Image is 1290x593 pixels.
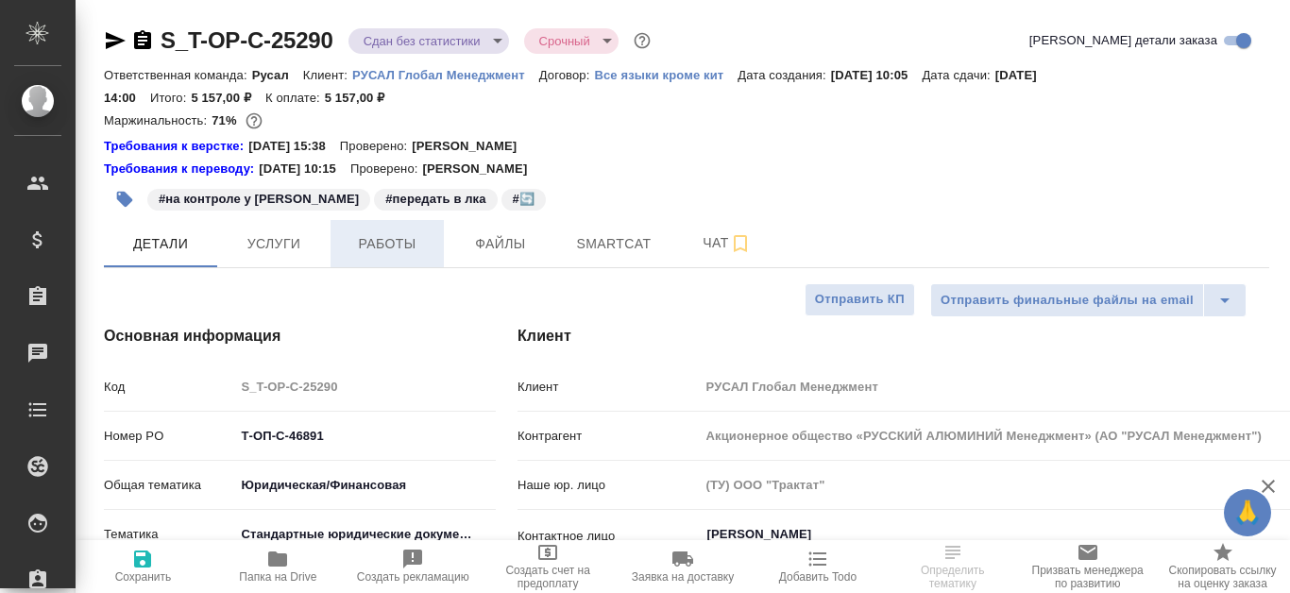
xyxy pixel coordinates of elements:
[729,232,752,255] svg: Подписаться
[104,160,259,178] a: Требования к переводу:
[252,68,303,82] p: Русал
[346,540,481,593] button: Создать рекламацию
[412,137,531,156] p: [PERSON_NAME]
[594,66,738,82] a: Все языки кроме кит
[518,378,700,397] p: Клиент
[303,68,352,82] p: Клиент:
[104,178,145,220] button: Добавить тэг
[815,289,905,311] span: Отправить КП
[104,525,234,544] p: Тематика
[352,68,539,82] p: РУСАЛ Глобал Менеджмент
[325,91,399,105] p: 5 157,00 ₽
[161,27,333,53] a: S_T-OP-C-25290
[104,160,259,178] div: Нажми, чтобы открыть папку с инструкцией
[115,232,206,256] span: Детали
[885,540,1020,593] button: Определить тематику
[104,137,248,156] div: Нажми, чтобы открыть папку с инструкцией
[212,113,241,127] p: 71%
[115,570,172,584] span: Сохранить
[358,33,486,49] button: Сдан без статистики
[234,422,496,449] input: ✎ Введи что-нибудь
[104,113,212,127] p: Маржинальность:
[682,231,772,255] span: Чат
[492,564,604,590] span: Создать счет на предоплату
[750,540,885,593] button: Добавить Todo
[518,427,700,446] p: Контрагент
[131,29,154,52] button: Скопировать ссылку
[896,564,1009,590] span: Определить тематику
[145,190,372,206] span: на контроле у Исаева
[922,68,994,82] p: Дата сдачи:
[569,232,659,256] span: Smartcat
[159,190,359,209] p: #на контроле у [PERSON_NAME]
[1155,540,1290,593] button: Скопировать ссылку на оценку заказа
[348,28,509,54] div: Сдан без статистики
[242,109,266,133] button: 1247.20 RUB;
[1020,540,1155,593] button: Призвать менеджера по развитию
[513,190,535,209] p: #🔄️
[738,68,830,82] p: Дата создания:
[524,28,619,54] div: Сдан без статистики
[1029,31,1217,50] span: [PERSON_NAME] детали заказа
[630,28,654,53] button: Доп статусы указывают на важность/срочность заказа
[104,378,234,397] p: Код
[518,325,1269,347] h4: Клиент
[534,33,596,49] button: Срочный
[1031,564,1144,590] span: Призвать менеджера по развитию
[234,518,496,551] div: Стандартные юридические документы, договоры, уставы
[239,570,316,584] span: Папка на Drive
[1224,489,1271,536] button: 🙏
[539,68,595,82] p: Договор:
[422,160,541,178] p: [PERSON_NAME]
[518,476,700,495] p: Наше юр. лицо
[104,68,252,82] p: Ответственная команда:
[930,283,1204,317] button: Отправить финальные файлы на email
[941,290,1194,312] span: Отправить финальные файлы на email
[518,527,700,546] p: Контактное лицо
[594,68,738,82] p: Все языки кроме кит
[211,540,346,593] button: Папка на Drive
[104,427,234,446] p: Номер PO
[350,160,423,178] p: Проверено:
[104,476,234,495] p: Общая тематика
[1166,564,1279,590] span: Скопировать ссылку на оценку заказа
[805,283,915,316] button: Отправить КП
[265,91,325,105] p: К оплате:
[234,469,496,501] div: Юридическая/Финансовая
[104,29,127,52] button: Скопировать ссылку для ЯМессенджера
[104,137,248,156] a: Требования к верстке:
[1231,493,1264,533] span: 🙏
[76,540,211,593] button: Сохранить
[342,232,433,256] span: Работы
[352,66,539,82] a: РУСАЛ Глобал Менеджмент
[500,190,548,206] span: 🔄️
[357,570,469,584] span: Создать рекламацию
[831,68,923,82] p: [DATE] 10:05
[616,540,751,593] button: Заявка на доставку
[779,570,857,584] span: Добавить Todo
[234,373,496,400] input: Пустое поле
[340,137,413,156] p: Проверено:
[248,137,340,156] p: [DATE] 15:38
[104,325,442,347] h4: Основная информация
[481,540,616,593] button: Создать счет на предоплату
[930,283,1247,317] div: split button
[229,232,319,256] span: Услуги
[455,232,546,256] span: Файлы
[632,570,734,584] span: Заявка на доставку
[191,91,265,105] p: 5 157,00 ₽
[372,190,499,206] span: передать в лка
[385,190,485,209] p: #передать в лка
[259,160,350,178] p: [DATE] 10:15
[150,91,191,105] p: Итого:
